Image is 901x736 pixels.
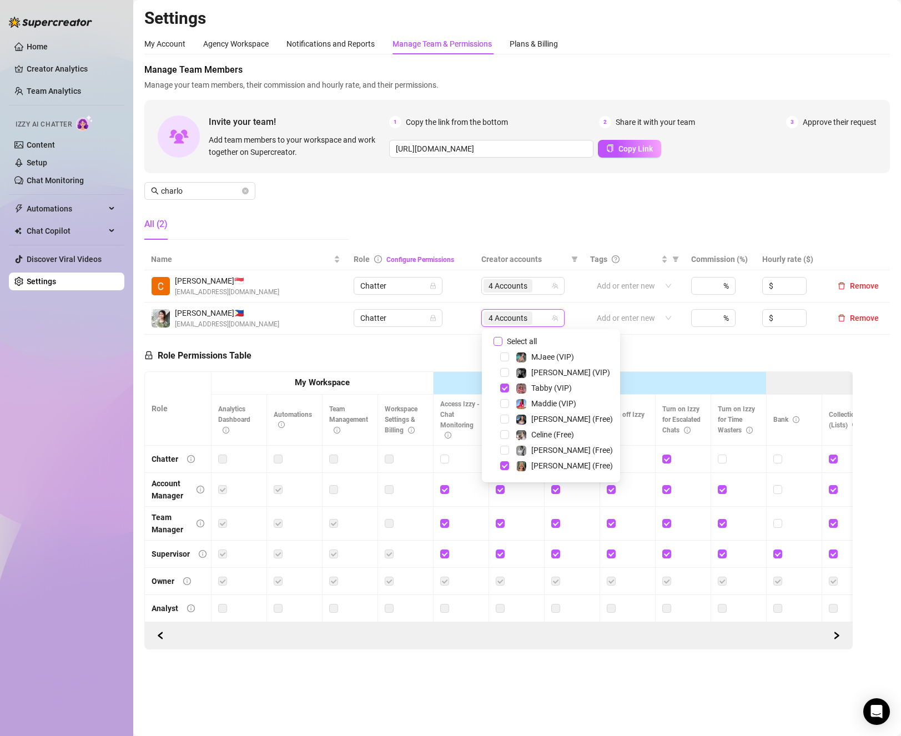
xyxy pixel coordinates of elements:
[242,188,249,194] button: close-circle
[516,446,526,456] img: Kennedy (Free)
[684,249,756,270] th: Commission (%)
[144,8,890,29] h2: Settings
[502,335,541,347] span: Select all
[793,416,799,423] span: info-circle
[183,577,191,585] span: info-circle
[833,311,883,325] button: Remove
[489,280,527,292] span: 4 Accounts
[209,134,385,158] span: Add team members to your workspace and work together on Supercreator.
[197,486,204,493] span: info-circle
[218,405,250,434] span: Analytics Dashboard
[828,627,845,644] button: Scroll Backward
[803,116,877,128] span: Approve their request
[152,309,170,327] img: Charlotte Ibay
[616,116,695,128] span: Share it with your team
[295,377,350,387] strong: My Workspace
[516,399,526,409] img: Maddie (VIP)
[27,255,102,264] a: Discover Viral Videos
[144,79,890,91] span: Manage your team members, their commission and hourly rate, and their permissions.
[144,38,185,50] div: My Account
[144,351,153,360] span: lock
[598,140,661,158] button: Copy Link
[209,115,389,129] span: Invite your team!
[203,38,269,50] div: Agency Workspace
[152,277,170,295] img: Charlotte Acogido
[863,698,890,725] div: Open Intercom Messenger
[152,477,188,502] div: Account Manager
[406,116,508,128] span: Copy the link from the bottom
[374,255,382,263] span: info-circle
[360,310,436,326] span: Chatter
[571,256,578,263] span: filter
[360,278,436,294] span: Chatter
[27,60,115,78] a: Creator Analytics
[187,604,195,612] span: info-circle
[445,432,451,438] span: info-circle
[670,251,681,268] span: filter
[746,427,753,433] span: info-circle
[852,421,859,428] span: info-circle
[175,275,279,287] span: [PERSON_NAME] 🇸🇬
[662,405,701,434] span: Turn on Izzy for Escalated Chats
[516,461,526,471] img: Ellie (Free)
[531,415,613,424] span: [PERSON_NAME] (Free)
[552,315,558,321] span: team
[500,461,509,470] span: Select tree node
[408,427,415,433] span: info-circle
[389,116,401,128] span: 1
[599,116,611,128] span: 2
[152,511,188,536] div: Team Manager
[484,311,532,325] span: 4 Accounts
[500,415,509,424] span: Select tree node
[223,427,229,433] span: info-circle
[612,255,620,263] span: question-circle
[27,158,47,167] a: Setup
[481,253,567,265] span: Creator accounts
[718,405,755,434] span: Turn on Izzy for Time Wasters
[151,187,159,195] span: search
[500,352,509,361] span: Select tree node
[516,368,526,378] img: Kennedy (VIP)
[152,602,178,614] div: Analyst
[531,461,613,470] span: [PERSON_NAME] (Free)
[516,352,526,362] img: MJaee (VIP)
[531,399,576,408] span: Maddie (VIP)
[144,218,168,231] div: All (2)
[76,115,93,131] img: AI Chatter
[144,349,251,362] h5: Role Permissions Table
[552,283,558,289] span: team
[500,384,509,392] span: Select tree node
[684,427,691,433] span: info-circle
[152,575,174,587] div: Owner
[531,352,574,361] span: MJaee (VIP)
[144,249,347,270] th: Name
[329,405,368,434] span: Team Management
[152,453,178,465] div: Chatter
[838,314,845,322] span: delete
[569,251,580,268] span: filter
[27,277,56,286] a: Settings
[500,446,509,455] span: Select tree node
[833,279,883,293] button: Remove
[27,140,55,149] a: Content
[672,256,679,263] span: filter
[516,430,526,440] img: Celine (Free)
[392,38,492,50] div: Manage Team & Permissions
[27,87,81,95] a: Team Analytics
[278,421,285,428] span: info-circle
[286,38,375,50] div: Notifications and Reports
[16,119,72,130] span: Izzy AI Chatter
[187,455,195,463] span: info-circle
[516,384,526,394] img: Tabby (VIP)
[430,315,436,321] span: lock
[386,256,454,264] a: Configure Permissions
[274,411,312,429] span: Automations
[151,253,331,265] span: Name
[510,38,558,50] div: Plans & Billing
[607,411,645,429] span: Turn off Izzy
[27,200,105,218] span: Automations
[833,632,840,639] span: right
[786,116,798,128] span: 3
[516,415,526,425] img: Maddie (Free)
